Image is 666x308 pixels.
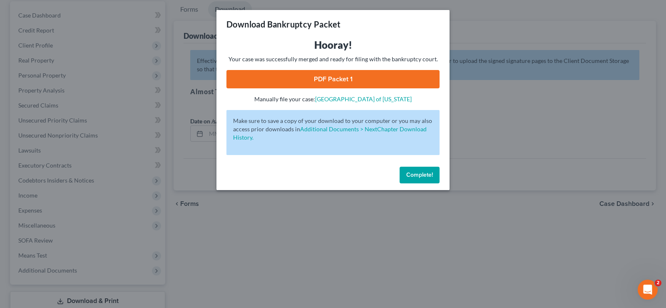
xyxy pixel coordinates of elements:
button: Complete! [400,167,440,183]
a: PDF Packet 1 [226,70,440,88]
p: Manually file your case: [226,95,440,103]
p: Make sure to save a copy of your download to your computer or you may also access prior downloads in [233,117,433,142]
p: Your case was successfully merged and ready for filing with the bankruptcy court. [226,55,440,63]
a: [GEOGRAPHIC_DATA] of [US_STATE] [315,95,412,103]
a: Additional Documents > NextChapter Download History. [233,125,427,141]
span: 2 [655,280,661,286]
h3: Hooray! [226,38,440,52]
iframe: Intercom live chat [638,280,658,300]
span: Complete! [406,171,433,178]
h3: Download Bankruptcy Packet [226,18,340,30]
